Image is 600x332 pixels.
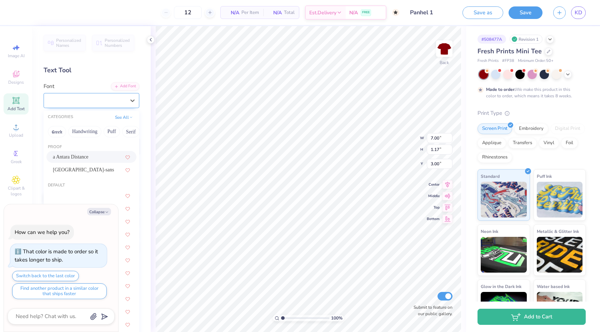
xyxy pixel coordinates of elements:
[44,182,139,189] div: Default
[15,229,70,236] div: How can we help you?
[410,304,452,317] label: Submit to feature on our public gallery.
[509,6,542,19] button: Save
[481,172,500,180] span: Standard
[12,283,107,299] button: Find another product in a similar color that ships faster
[514,123,548,134] div: Embroidery
[481,228,498,235] span: Neon Ink
[477,138,506,148] div: Applique
[56,38,81,48] span: Personalized Names
[437,41,451,56] img: Back
[477,109,586,117] div: Print Type
[405,5,457,20] input: Untitled Design
[537,182,583,218] img: Puff Ink
[508,138,537,148] div: Transfers
[481,283,521,290] span: Glow in the Dark Ink
[9,132,23,138] span: Upload
[561,138,578,148] div: Foil
[4,185,29,197] span: Clipart & logos
[111,82,139,91] div: Add Font
[440,59,449,66] div: Back
[44,82,54,91] label: Font
[104,126,120,137] button: Puff
[486,87,516,92] strong: Made to order:
[537,237,583,273] img: Metallic & Glitter Ink
[481,292,527,328] img: Glow in the Dark Ink
[481,237,527,273] img: Neon Ink
[486,86,574,99] div: We make this product in this color to order, which means it takes 8 weeks.
[477,35,506,44] div: # 508477A
[462,6,503,19] button: Save as
[477,152,512,163] div: Rhinestones
[48,114,73,120] div: CATEGORIES
[349,9,358,16] span: N/A
[267,9,282,16] span: N/A
[241,9,259,16] span: Per Item
[571,6,586,19] a: KD
[539,138,559,148] div: Vinyl
[105,38,130,48] span: Personalized Numbers
[122,126,140,137] button: Serif
[12,271,79,281] button: Switch back to the last color
[537,283,570,290] span: Water based Ink
[550,123,585,134] div: Digital Print
[8,53,25,59] span: Image AI
[518,58,554,64] span: Minimum Order: 50 +
[53,153,89,161] span: a Antara Distance
[44,65,139,75] div: Text Tool
[174,6,202,19] input: – –
[481,182,527,218] img: Standard
[8,79,24,85] span: Designs
[477,123,512,134] div: Screen Print
[7,106,25,112] span: Add Text
[11,159,22,165] span: Greek
[225,9,239,16] span: N/A
[15,248,98,263] div: That color is made to order so it takes longer to ship.
[427,216,440,221] span: Bottom
[575,9,582,17] span: KD
[309,9,336,16] span: Est. Delivery
[48,126,66,137] button: Greek
[427,194,440,199] span: Middle
[331,315,342,321] span: 100 %
[537,292,583,328] img: Water based Ink
[427,205,440,210] span: Top
[427,182,440,187] span: Center
[477,309,586,325] button: Add to Cart
[44,144,139,150] div: Proof
[477,58,499,64] span: Fresh Prints
[537,228,579,235] span: Metallic & Glitter Ink
[477,47,542,55] span: Fresh Prints Mini Tee
[510,35,542,44] div: Revision 1
[502,58,514,64] span: # FP38
[87,208,111,215] button: Collapse
[53,166,114,174] span: [GEOGRAPHIC_DATA]-sans
[284,9,295,16] span: Total
[53,194,85,199] img: a Ahlan Wasahlan
[362,10,370,15] span: FREE
[68,126,101,137] button: Handwriting
[537,172,552,180] span: Puff Ink
[113,114,135,121] button: See All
